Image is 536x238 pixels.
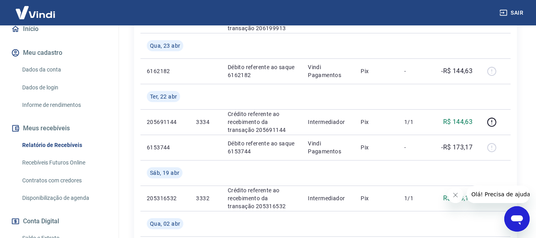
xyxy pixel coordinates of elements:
p: 6162182 [147,67,183,75]
span: Sáb, 19 abr [150,169,179,177]
span: Olá! Precisa de ajuda? [5,6,67,12]
p: 3334 [196,118,215,126]
p: 6153744 [147,143,183,151]
button: Meus recebíveis [10,120,109,137]
p: Pix [361,67,392,75]
a: Dados da conta [19,62,109,78]
a: Dados de login [19,79,109,96]
p: 3332 [196,194,215,202]
p: 205316532 [147,194,183,202]
button: Conta Digital [10,213,109,230]
p: Intermediador [308,118,348,126]
p: Vindi Pagamentos [308,63,348,79]
p: Débito referente ao saque 6153744 [228,139,295,155]
p: Pix [361,194,392,202]
a: Contratos com credores [19,172,109,189]
p: Intermediador [308,194,348,202]
p: Crédito referente ao recebimento da transação 205316532 [228,186,295,210]
p: Pix [361,118,392,126]
p: R$ 173,17 [443,193,473,203]
p: -R$ 173,17 [441,143,473,152]
iframe: Fechar mensagem [448,187,463,203]
a: Disponibilização de agenda [19,190,109,206]
p: Débito referente ao saque 6162182 [228,63,295,79]
a: Relatório de Recebíveis [19,137,109,153]
p: - [404,67,428,75]
span: Ter, 22 abr [150,93,177,101]
p: - [404,143,428,151]
iframe: Mensagem da empresa [467,186,530,203]
p: Crédito referente ao recebimento da transação 205691144 [228,110,295,134]
p: Vindi Pagamentos [308,139,348,155]
img: Vindi [10,0,61,25]
p: Pix [361,143,392,151]
a: Informe de rendimentos [19,97,109,113]
a: Recebíveis Futuros Online [19,155,109,171]
p: 1/1 [404,194,428,202]
span: Qua, 02 abr [150,220,180,228]
button: Sair [498,6,526,20]
iframe: Botão para abrir a janela de mensagens [504,206,530,232]
span: Qua, 23 abr [150,42,180,50]
button: Meu cadastro [10,44,109,62]
a: Início [10,20,109,38]
p: 1/1 [404,118,428,126]
p: 205691144 [147,118,183,126]
p: -R$ 144,63 [441,66,473,76]
p: R$ 144,63 [443,117,473,127]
